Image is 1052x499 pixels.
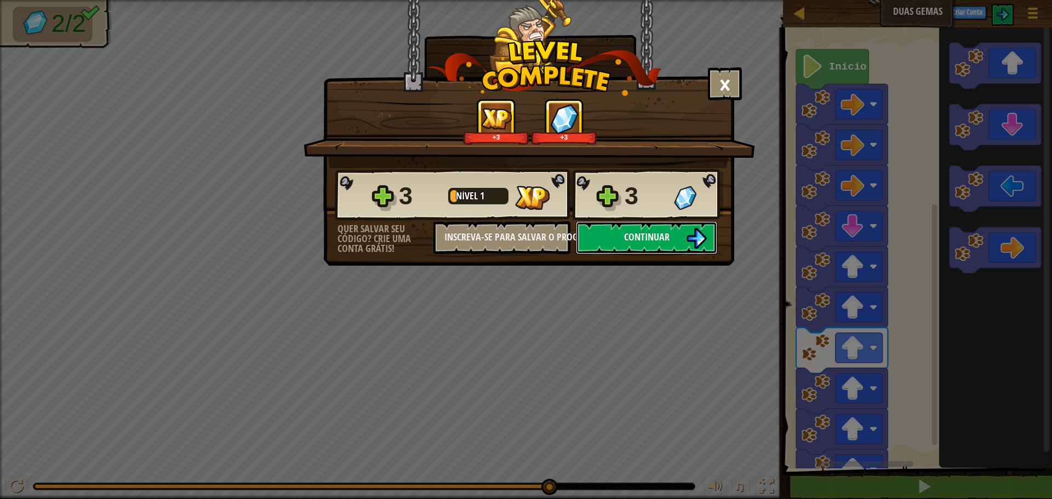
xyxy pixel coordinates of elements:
img: level_complete.png [427,41,662,96]
button: Inscreva-se para salvar o progresso [433,221,570,254]
div: Quer salvar seu código? Crie uma conta grátis! [338,224,433,254]
img: Gemas Ganhas [674,186,696,210]
button: × [708,67,742,100]
div: 3 [399,179,442,214]
img: XP Ganho [481,108,512,129]
span: Continuar [624,230,670,244]
span: Nível [456,189,480,203]
div: 3 [625,179,667,214]
img: Continuar [686,228,707,249]
div: +3 [533,133,595,141]
img: Gemas Ganhas [550,104,579,134]
span: 1 [480,189,484,203]
button: Continuar [576,221,717,254]
div: +3 [465,133,527,141]
img: XP Ganho [515,186,550,210]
